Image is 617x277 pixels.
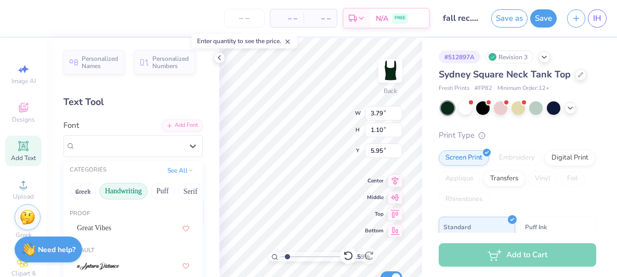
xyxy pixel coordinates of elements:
[525,221,547,232] span: Puff Ink
[16,231,32,239] span: Greek
[439,192,489,207] div: Rhinestones
[310,13,331,24] span: – –
[365,177,384,184] span: Center
[439,171,480,187] div: Applique
[439,68,571,81] span: Sydney Square Neck Tank Top
[277,13,297,24] span: – –
[492,150,542,166] div: Embroidery
[588,9,607,28] a: IH
[70,166,107,175] div: CATEGORIES
[560,171,585,187] div: Foil
[13,192,34,201] span: Upload
[63,209,203,218] div: Proof
[439,129,596,141] div: Print Type
[63,120,79,131] label: Font
[439,50,480,63] div: # 512897A
[528,171,557,187] div: Vinyl
[152,55,189,70] span: Personalized Numbers
[99,183,148,200] button: Handwriting
[395,15,405,22] span: FREE
[38,245,75,255] strong: Need help?
[439,84,469,93] span: Fresh Prints
[593,12,601,24] span: IH
[77,262,120,270] img: a Antara Distance
[483,171,525,187] div: Transfers
[70,183,96,200] button: Greek
[63,246,203,255] div: Default
[11,77,36,85] span: Image AI
[82,55,119,70] span: Personalized Names
[162,120,203,131] div: Add Font
[77,222,111,233] span: Great Vibes
[353,252,370,261] span: 159 %
[164,165,196,176] button: See All
[384,86,397,96] div: Back
[63,95,203,109] div: Text Tool
[365,194,384,201] span: Middle
[497,84,549,93] span: Minimum Order: 12 +
[376,13,388,24] span: N/A
[545,150,595,166] div: Digital Print
[151,183,175,200] button: Puff
[365,227,384,234] span: Bottom
[475,84,492,93] span: # FP82
[178,183,203,200] button: Serif
[380,60,401,81] img: Back
[191,34,297,48] div: Enter quantity to see the price.
[11,154,36,162] span: Add Text
[485,50,533,63] div: Revision 3
[224,9,265,28] input: – –
[365,210,384,218] span: Top
[435,8,486,29] input: Untitled Design
[12,115,35,124] span: Designs
[491,9,528,28] button: Save as
[530,9,557,28] button: Save
[443,221,471,232] span: Standard
[439,150,489,166] div: Screen Print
